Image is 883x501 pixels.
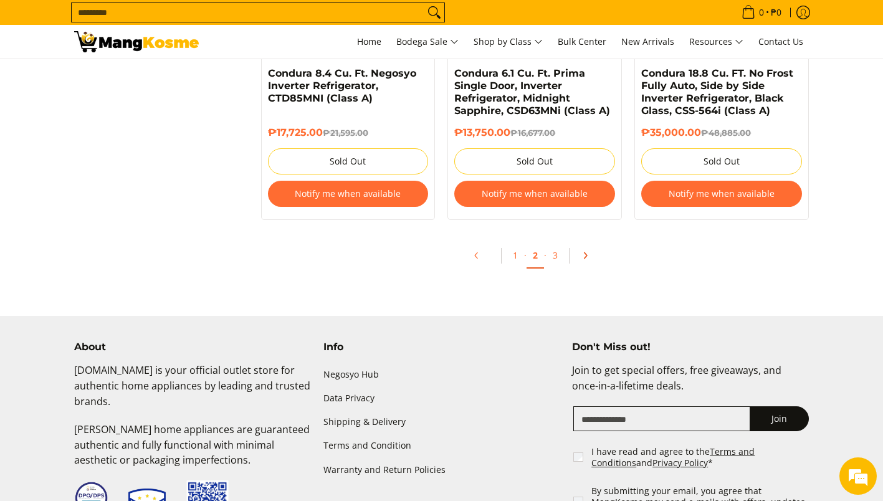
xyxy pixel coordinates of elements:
label: I have read and agree to the and * [591,446,810,468]
a: Bulk Center [551,25,613,59]
del: ₱21,595.00 [323,128,368,138]
span: Contact Us [758,36,803,47]
span: · [544,249,547,261]
a: Condura 6.1 Cu. Ft. Prima Single Door, Inverter Refrigerator, Midnight Sapphire, CSD63MNi (Class A) [454,67,610,117]
h6: ₱17,725.00 [268,126,429,139]
a: Privacy Policy [652,457,708,469]
a: New Arrivals [615,25,680,59]
button: Join [750,406,809,431]
span: Resources [689,34,743,50]
span: Home [357,36,381,47]
textarea: Type your message and hit 'Enter' [6,340,237,384]
a: 1 [507,243,524,267]
p: [PERSON_NAME] home appliances are guaranteed authentic and fully functional with minimal aestheti... [74,422,311,480]
a: Terms and Condition [323,434,560,458]
span: ₱0 [769,8,783,17]
a: Negosyo Hub [323,363,560,386]
a: Terms and Conditions [591,446,755,469]
a: Condura 18.8 Cu. FT. No Frost Fully Auto, Side by Side Inverter Refrigerator, Black Glass, CSS-56... [641,67,793,117]
h4: Don't Miss out! [572,341,809,353]
a: Home [351,25,388,59]
div: Minimize live chat window [204,6,234,36]
a: Warranty and Return Policies [323,458,560,482]
span: · [524,249,527,261]
h6: ₱35,000.00 [641,126,802,139]
ul: Pagination [255,239,816,279]
a: Data Privacy [323,387,560,411]
nav: Main Menu [211,25,809,59]
a: Contact Us [752,25,809,59]
p: Join to get special offers, free giveaways, and once-in-a-lifetime deals. [572,363,809,406]
a: 3 [547,243,564,267]
button: Notify me when available [641,181,802,207]
del: ₱48,885.00 [701,128,751,138]
a: Resources [683,25,750,59]
a: Shipping & Delivery [323,411,560,434]
button: Sold Out [454,148,615,174]
span: New Arrivals [621,36,674,47]
button: Sold Out [641,148,802,174]
div: Chat with us now [65,70,209,86]
button: Search [424,3,444,22]
p: [DOMAIN_NAME] is your official outlet store for authentic home appliances by leading and trusted ... [74,363,311,421]
button: Notify me when available [454,181,615,207]
del: ₱16,677.00 [510,128,555,138]
a: Shop by Class [467,25,549,59]
h4: About [74,341,311,353]
img: Bodega Sale Refrigerator l Mang Kosme: Home Appliances Warehouse Sale | Page 2 [74,31,199,52]
a: Condura 8.4 Cu. Ft. Negosyo Inverter Refrigerator, CTD85MNI (Class A) [268,67,416,104]
span: • [738,6,785,19]
a: 2 [527,243,544,269]
button: Notify me when available [268,181,429,207]
span: We're online! [72,157,172,283]
span: Bodega Sale [396,34,459,50]
h6: ₱13,750.00 [454,126,615,139]
h4: Info [323,341,560,353]
span: Bulk Center [558,36,606,47]
button: Sold Out [268,148,429,174]
a: Bodega Sale [390,25,465,59]
span: Shop by Class [474,34,543,50]
span: 0 [757,8,766,17]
